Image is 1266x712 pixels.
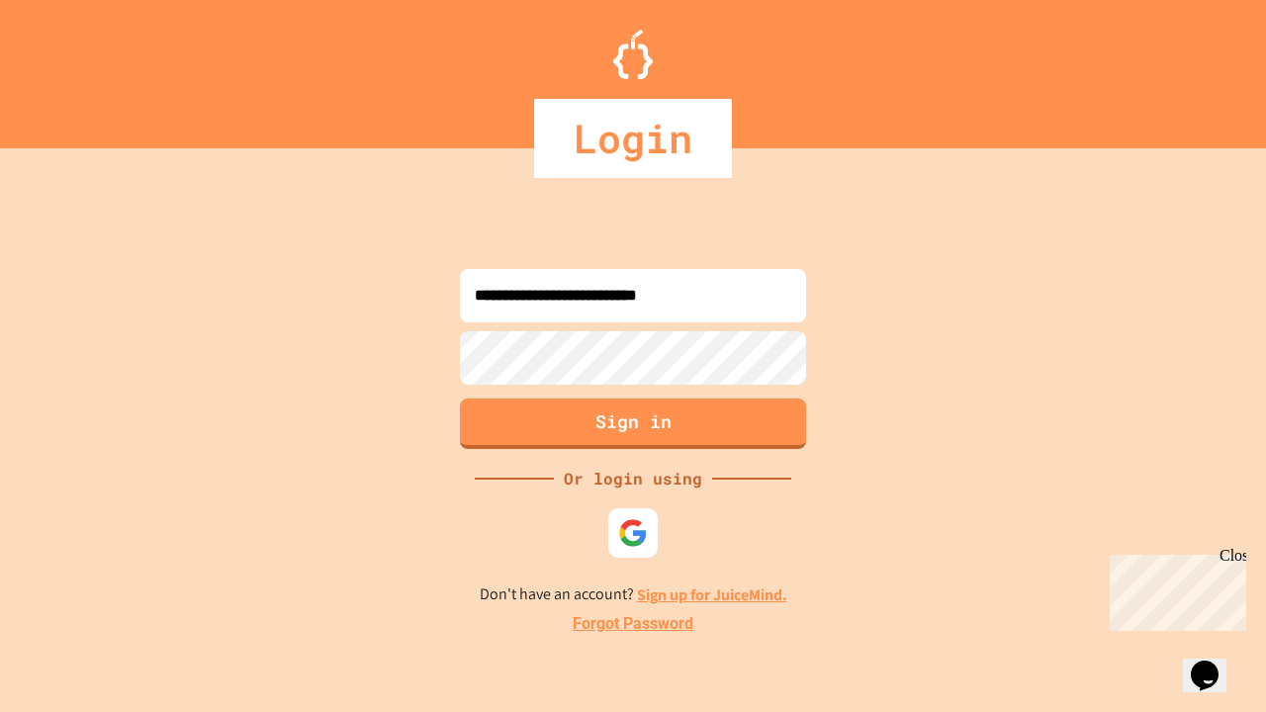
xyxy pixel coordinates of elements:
[613,30,653,79] img: Logo.svg
[480,582,787,607] p: Don't have an account?
[460,399,806,449] button: Sign in
[618,518,648,548] img: google-icon.svg
[554,467,712,490] div: Or login using
[1183,633,1246,692] iframe: chat widget
[1102,547,1246,631] iframe: chat widget
[8,8,136,126] div: Chat with us now!Close
[573,612,693,636] a: Forgot Password
[534,99,732,178] div: Login
[637,584,787,605] a: Sign up for JuiceMind.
